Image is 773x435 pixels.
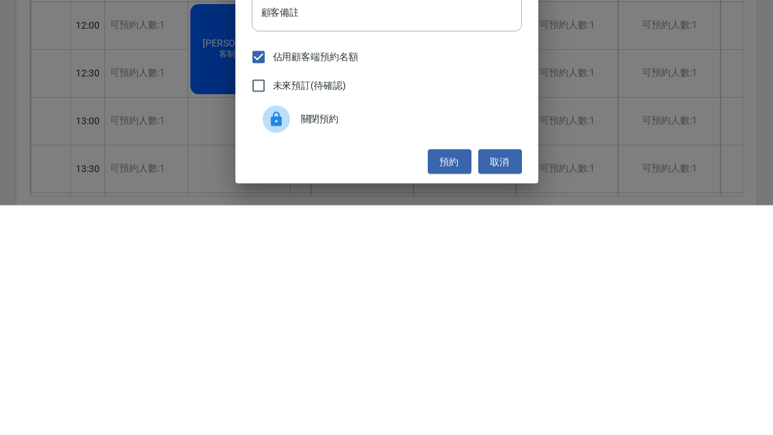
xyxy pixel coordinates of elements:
label: 服務時長 [261,122,290,132]
button: 預約 [428,379,471,404]
span: 佔用顧客端預約名額 [273,279,359,294]
label: 顧客姓名 [261,74,295,85]
label: 顧客電話 [261,27,295,37]
button: 取消 [478,379,522,404]
div: 關閉預約 [252,330,522,368]
span: 未來預訂(待確認) [273,308,347,322]
span: 關閉預約 [301,341,511,356]
label: 備註 [261,170,276,180]
div: 30分鐘 [252,128,522,165]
